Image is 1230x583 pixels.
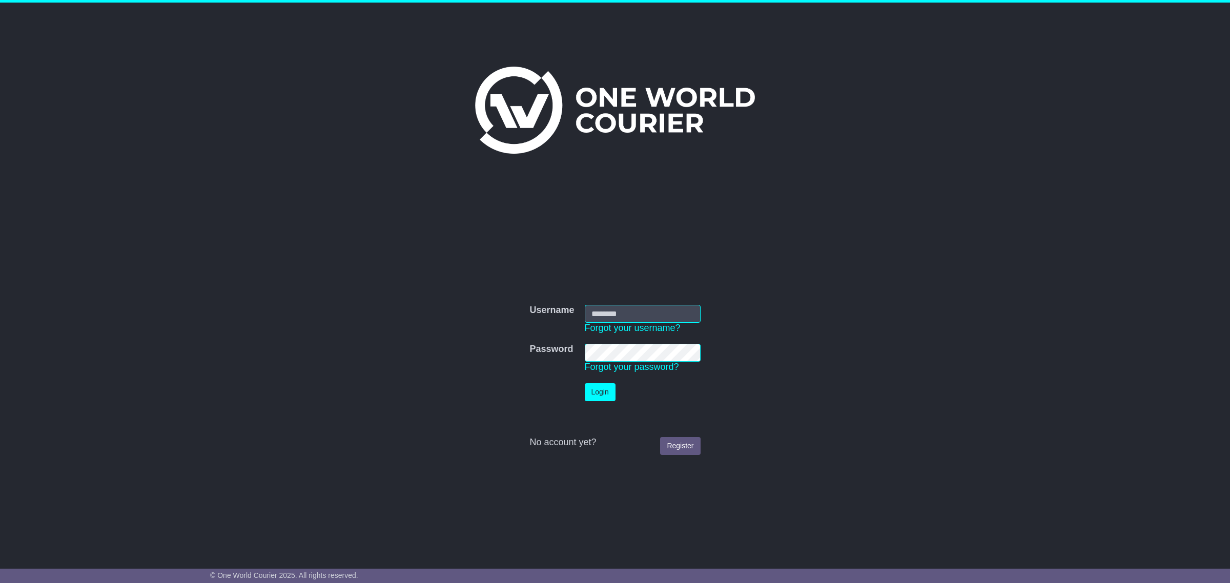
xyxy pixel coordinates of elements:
[210,571,358,579] span: © One World Courier 2025. All rights reserved.
[529,305,574,316] label: Username
[585,323,681,333] a: Forgot your username?
[475,67,755,154] img: One World
[585,383,616,401] button: Login
[660,437,700,455] a: Register
[529,437,700,448] div: No account yet?
[585,362,679,372] a: Forgot your password?
[529,344,573,355] label: Password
